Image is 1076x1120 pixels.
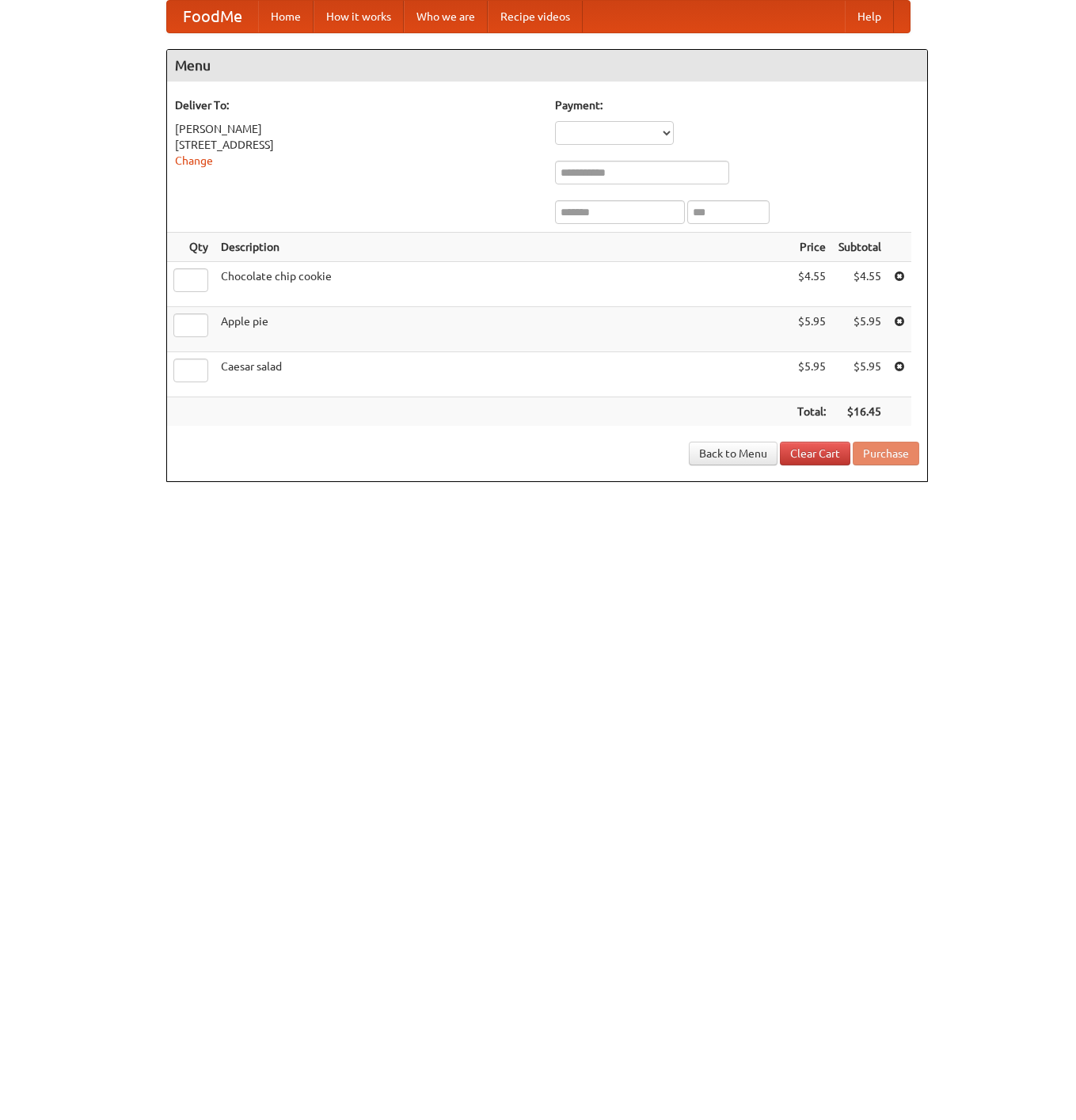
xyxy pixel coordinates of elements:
[488,1,583,32] a: Recipe videos
[215,352,791,397] td: Caesar salad
[167,1,258,32] a: FoodMe
[832,233,888,262] th: Subtotal
[845,1,894,32] a: Help
[791,233,832,262] th: Price
[215,233,791,262] th: Description
[555,97,919,113] h5: Payment:
[314,1,404,32] a: How it works
[791,262,832,307] td: $4.55
[258,1,314,32] a: Home
[167,50,927,82] h4: Menu
[215,262,791,307] td: Chocolate chip cookie
[404,1,488,32] a: Who we are
[689,442,778,465] a: Back to Menu
[832,397,888,427] th: $16.45
[832,262,888,307] td: $4.55
[832,352,888,397] td: $5.95
[791,307,832,352] td: $5.95
[853,442,919,465] button: Purchase
[791,397,832,427] th: Total:
[175,121,539,137] div: [PERSON_NAME]
[832,307,888,352] td: $5.95
[175,97,539,113] h5: Deliver To:
[780,442,850,465] a: Clear Cart
[167,233,215,262] th: Qty
[215,307,791,352] td: Apple pie
[175,154,213,167] a: Change
[175,137,539,153] div: [STREET_ADDRESS]
[791,352,832,397] td: $5.95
